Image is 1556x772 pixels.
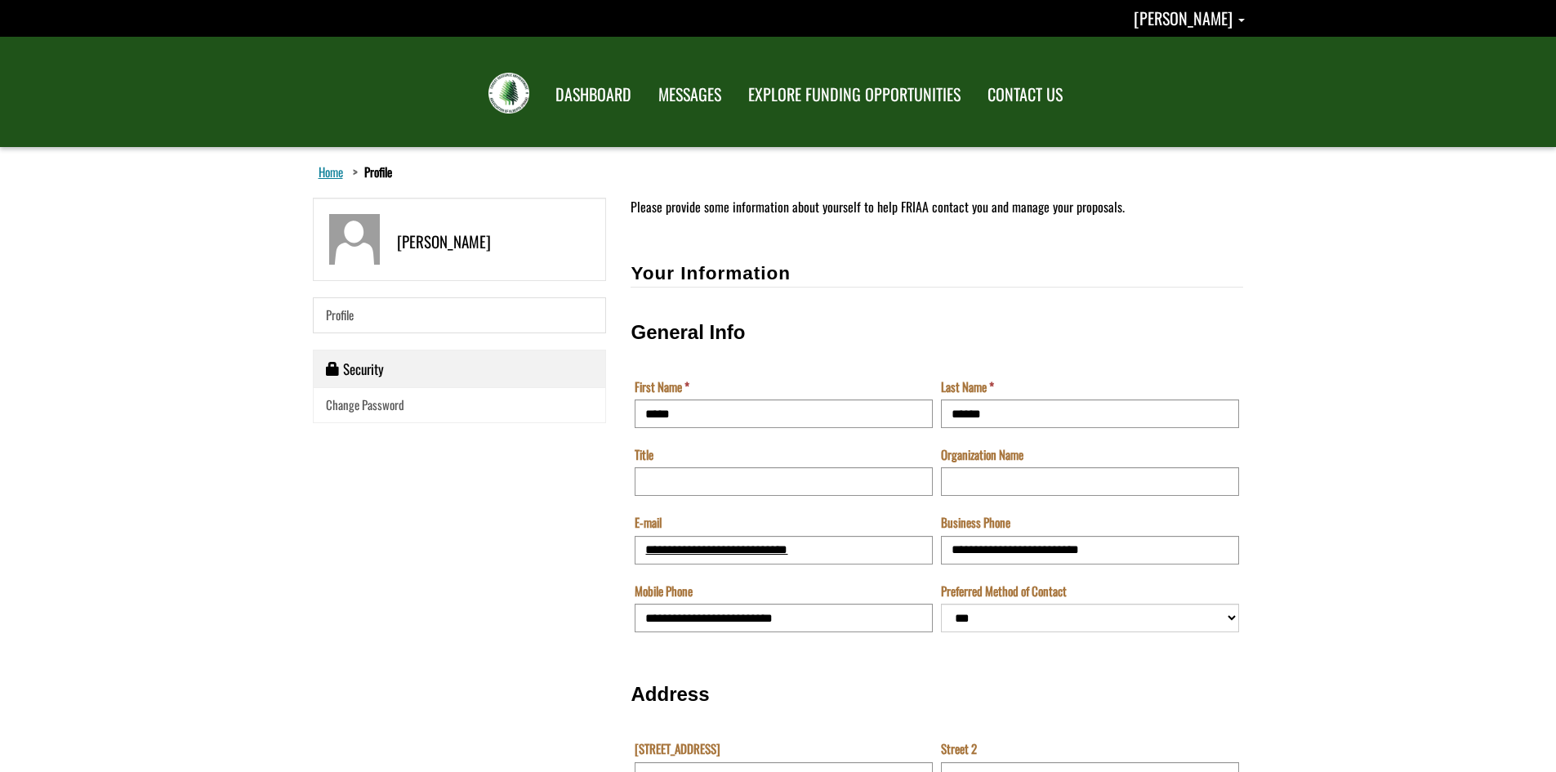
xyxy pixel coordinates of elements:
h3: General Info [631,322,1243,343]
label: Last Name [941,378,994,395]
p: Please provide some information about yourself to help FRIAA contact you and manage your proposals. [631,198,1243,216]
a: MESSAGES [646,74,733,115]
a: DASHBOARD [543,74,644,115]
label: Business Phone [941,514,1010,531]
span: Your Information [631,263,791,283]
input: Last Name [941,399,1239,428]
label: Preferred Method of Contact [941,582,1067,600]
span: Security [343,359,384,379]
img: Wendy Nickel graphic/image [329,214,380,265]
a: CONTACT US [975,74,1075,115]
img: FRIAA Submissions Portal [488,73,529,114]
label: Mobile Phone [635,582,693,600]
nav: Main Navigation [541,69,1075,115]
input: First Name [635,399,933,428]
label: First Name [635,378,689,395]
label: [STREET_ADDRESS] [635,740,720,757]
fieldset: General Info [631,305,1243,651]
a: Change Password [314,388,606,422]
span: Profile [326,306,354,324]
a: Home [315,161,346,182]
label: Title [635,446,653,463]
label: Organization Name [941,446,1023,463]
span: [PERSON_NAME] [1134,6,1233,30]
a: EXPLORE FUNDING OPPORTUNITIES [736,74,973,115]
a: Wendy Nickel [1134,6,1245,30]
li: Profile [349,163,392,181]
label: Street 2 [941,740,977,757]
div: [PERSON_NAME] [380,214,491,265]
h3: Address [631,684,1243,705]
span: Change Password [326,395,404,413]
label: E-mail [635,514,662,531]
a: Profile [313,297,607,332]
